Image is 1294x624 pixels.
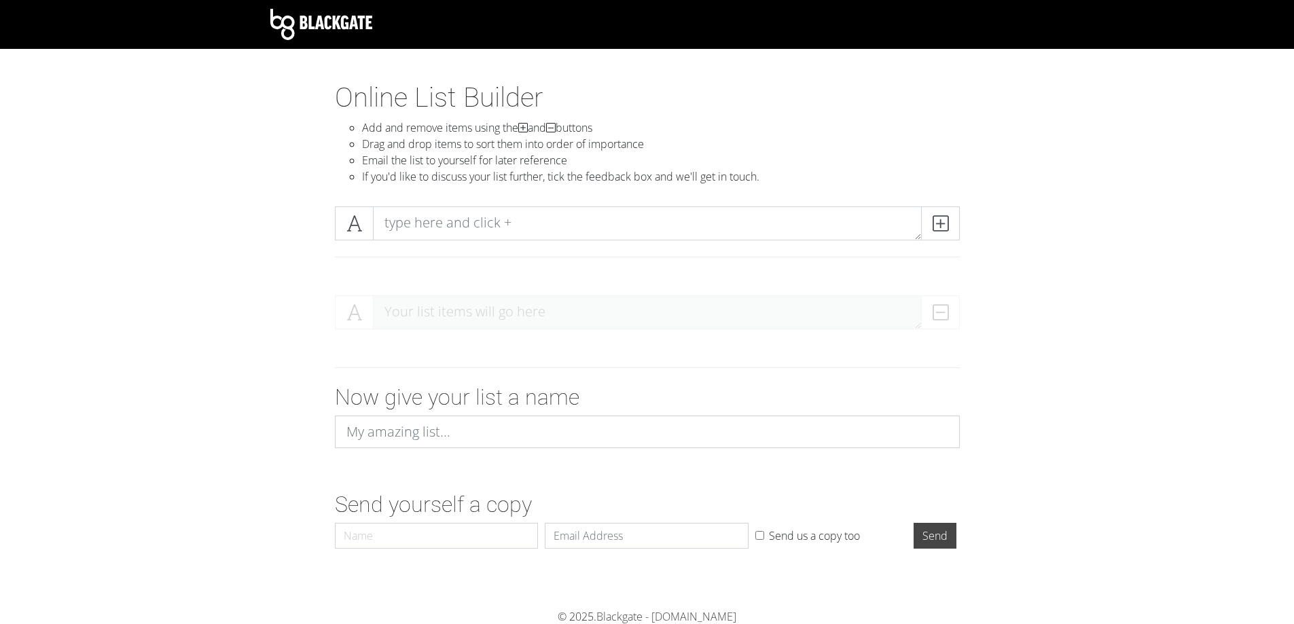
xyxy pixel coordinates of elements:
[362,120,960,136] li: Add and remove items using the and buttons
[362,168,960,185] li: If you'd like to discuss your list further, tick the feedback box and we'll get in touch.
[545,523,749,549] input: Email Address
[335,492,960,517] h2: Send yourself a copy
[362,136,960,152] li: Drag and drop items to sort them into order of importance
[335,81,960,114] h1: Online List Builder
[362,152,960,168] li: Email the list to yourself for later reference
[335,416,960,448] input: My amazing list...
[769,528,860,544] label: Send us a copy too
[914,523,956,549] input: Send
[270,9,372,40] img: Blackgate
[335,384,960,410] h2: Now give your list a name
[596,609,736,624] a: Blackgate - [DOMAIN_NAME]
[335,523,539,549] input: Name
